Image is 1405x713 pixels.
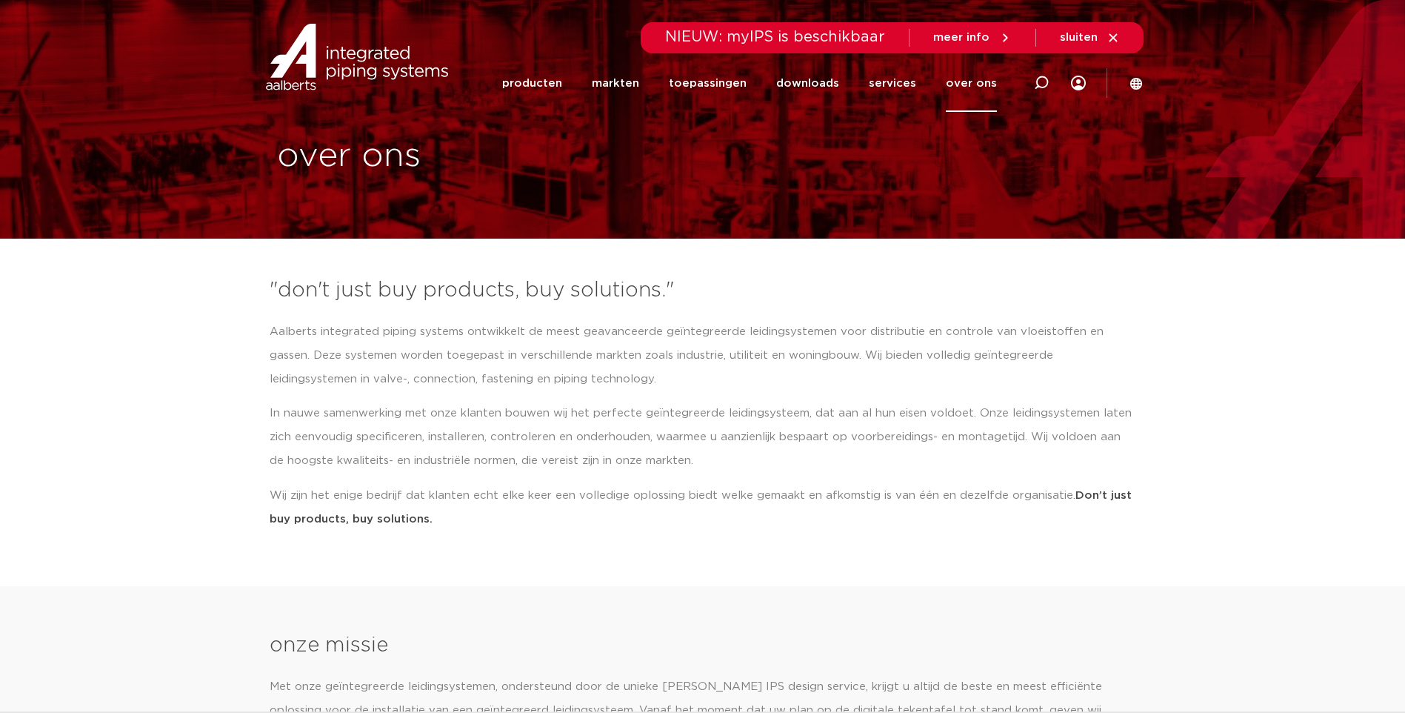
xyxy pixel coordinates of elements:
h1: over ons [277,133,695,180]
p: Aalberts integrated piping systems ontwikkelt de meest geavanceerde geïntegreerde leidingsystemen... [270,320,1136,391]
p: Wij zijn het enige bedrijf dat klanten echt elke keer een volledige oplossing biedt welke gemaakt... [270,484,1136,531]
span: meer info [933,32,989,43]
nav: Menu [502,55,997,112]
a: downloads [776,55,839,112]
a: over ons [946,55,997,112]
span: NIEUW: myIPS is beschikbaar [665,30,885,44]
a: producten [502,55,562,112]
h3: onze missie [270,631,1136,660]
h3: "don't just buy products, buy solutions." [270,276,1136,305]
a: sluiten [1060,31,1120,44]
a: meer info [933,31,1012,44]
span: sluiten [1060,32,1098,43]
a: markten [592,55,639,112]
a: services [869,55,916,112]
strong: Don’t just buy products, buy solutions. [270,490,1132,525]
p: In nauwe samenwerking met onze klanten bouwen wij het perfecte geïntegreerde leidingsysteem, dat ... [270,402,1136,473]
a: toepassingen [669,55,747,112]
